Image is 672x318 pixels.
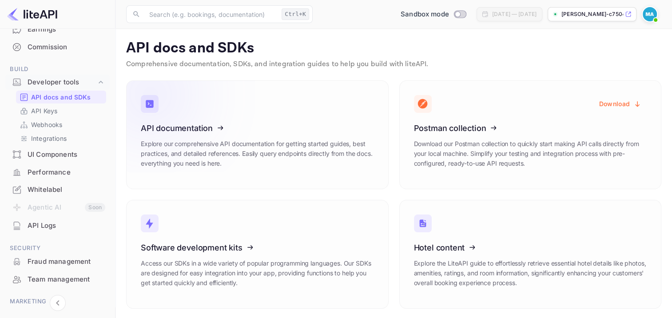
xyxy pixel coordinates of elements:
a: Fraud management [5,253,110,270]
div: Webhooks [16,118,106,131]
div: UI Components [28,150,105,160]
p: API Keys [31,106,57,115]
span: Sandbox mode [401,9,449,20]
p: Comprehensive documentation, SDKs, and integration guides to help you build with liteAPI. [126,59,661,70]
a: API documentationExplore our comprehensive API documentation for getting started guides, best pra... [126,80,389,189]
input: Search (e.g. bookings, documentation) [144,5,278,23]
div: Whitelabel [28,185,105,195]
div: Team management [5,271,110,288]
div: Developer tools [28,77,96,87]
a: Hotel contentExplore the LiteAPI guide to effortlessly retrieve essential hotel details like phot... [399,200,662,309]
img: LiteAPI logo [7,7,57,21]
button: Collapse navigation [50,295,66,311]
img: Mohamed Aly [643,7,657,21]
a: API Keys [20,106,103,115]
p: Explore the LiteAPI guide to effortlessly retrieve essential hotel details like photos, amenities... [414,258,647,288]
a: Earnings [5,21,110,37]
a: Commission [5,39,110,55]
button: Download [594,95,647,112]
a: Whitelabel [5,181,110,198]
div: Switch to Production mode [397,9,469,20]
span: Marketing [5,297,110,306]
a: UI Components [5,146,110,163]
a: Software development kitsAccess our SDKs in a wide variety of popular programming languages. Our ... [126,200,389,309]
p: API docs and SDKs [126,40,661,57]
div: Earnings [28,24,105,35]
h3: Postman collection [414,123,647,133]
a: Webhooks [20,120,103,129]
div: Developer tools [5,75,110,90]
div: Performance [5,164,110,181]
span: Security [5,243,110,253]
div: Commission [5,39,110,56]
div: Ctrl+K [282,8,309,20]
p: [PERSON_NAME]-c7504.nuit... [561,10,623,18]
a: API Logs [5,217,110,234]
div: Fraud management [28,257,105,267]
div: Team management [28,274,105,285]
h3: Hotel content [414,243,647,252]
a: API docs and SDKs [20,92,103,102]
div: API Logs [28,221,105,231]
a: Integrations [20,134,103,143]
p: Webhooks [31,120,62,129]
div: Integrations [16,132,106,145]
a: Team management [5,271,110,287]
div: Performance [28,167,105,178]
div: API docs and SDKs [16,91,106,103]
p: Download our Postman collection to quickly start making API calls directly from your local machin... [414,139,647,168]
p: API docs and SDKs [31,92,91,102]
h3: Software development kits [141,243,374,252]
div: [DATE] — [DATE] [492,10,537,18]
p: Access our SDKs in a wide variety of popular programming languages. Our SDKs are designed for eas... [141,258,374,288]
span: Build [5,64,110,74]
div: Commission [28,42,105,52]
div: API Keys [16,104,106,117]
div: Earnings [5,21,110,38]
p: Integrations [31,134,67,143]
a: Performance [5,164,110,180]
